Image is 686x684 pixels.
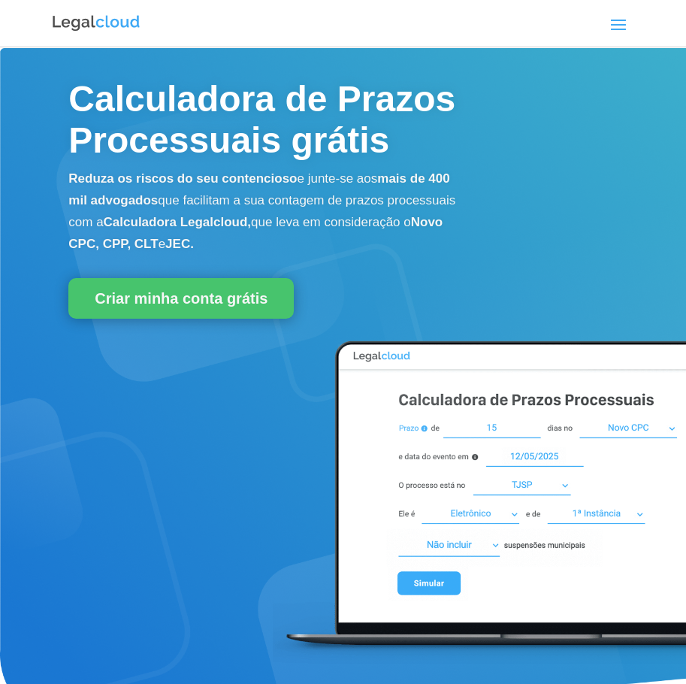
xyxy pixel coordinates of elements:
a: Criar minha conta grátis [68,278,294,319]
span: Calculadora de Prazos Processuais grátis [68,79,455,160]
img: Calculadora de Prazos Processuais Legalcloud [273,326,686,664]
b: Reduza os riscos do seu contencioso [68,171,297,186]
b: JEC. [165,237,194,251]
b: Novo CPC, CPP, CLT [68,215,443,251]
img: Logo da Legalcloud [51,14,141,33]
a: Calculadora de Prazos Processuais Legalcloud [273,653,686,666]
b: mais de 400 mil advogados [68,171,449,207]
p: e junte-se aos que facilitam a sua contagem de prazos processuais com a que leva em consideração o e [68,168,467,255]
b: Calculadora Legalcloud, [104,215,252,229]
